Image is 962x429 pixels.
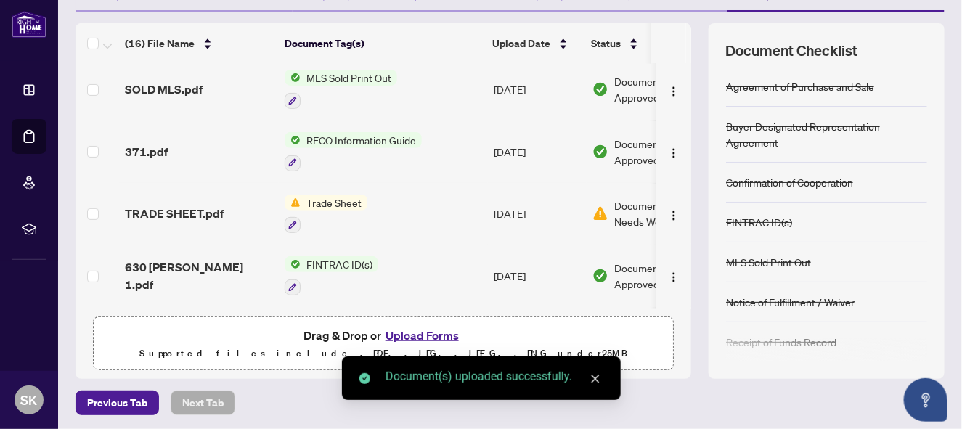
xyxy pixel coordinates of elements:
[285,70,301,86] img: Status Icon
[285,195,301,211] img: Status Icon
[285,256,301,272] img: Status Icon
[285,256,378,295] button: Status IconFINTRAC ID(s)
[12,11,46,38] img: logo
[726,174,853,190] div: Confirmation of Cooperation
[590,374,600,384] span: close
[125,143,168,160] span: 371.pdf
[662,78,685,101] button: Logo
[488,307,587,369] td: [DATE]
[668,86,680,97] img: Logo
[726,118,927,150] div: Buyer Designated Representation Agreement
[386,368,603,385] div: Document(s) uploaded successfully.
[21,390,38,410] span: SK
[102,345,664,362] p: Supported files include .PDF, .JPG, .JPEG, .PNG under 25 MB
[614,136,704,168] span: Document Approved
[662,202,685,225] button: Logo
[587,371,603,387] a: Close
[125,81,203,98] span: SOLD MLS.pdf
[279,23,486,64] th: Document Tag(s)
[125,205,224,222] span: TRADE SHEET.pdf
[592,144,608,160] img: Document Status
[301,132,422,148] span: RECO Information Guide
[726,78,874,94] div: Agreement of Purchase and Sale
[488,120,587,183] td: [DATE]
[94,317,673,371] span: Drag & Drop orUpload FormsSupported files include .PDF, .JPG, .JPEG, .PNG under25MB
[301,195,367,211] span: Trade Sheet
[662,264,685,287] button: Logo
[726,334,836,350] div: Receipt of Funds Record
[285,70,397,109] button: Status IconMLS Sold Print Out
[285,132,301,148] img: Status Icon
[726,41,858,61] span: Document Checklist
[125,36,195,52] span: (16) File Name
[285,195,367,234] button: Status IconTrade Sheet
[592,81,608,97] img: Document Status
[301,70,397,86] span: MLS Sold Print Out
[904,378,947,422] button: Open asap
[492,36,550,52] span: Upload Date
[359,373,370,384] span: check-circle
[614,73,704,105] span: Document Approved
[668,147,680,159] img: Logo
[381,326,463,345] button: Upload Forms
[614,197,690,229] span: Document Needs Work
[668,210,680,221] img: Logo
[726,294,855,310] div: Notice of Fulfillment / Waiver
[303,326,463,345] span: Drag & Drop or
[726,254,811,270] div: MLS Sold Print Out
[591,36,621,52] span: Status
[119,23,279,64] th: (16) File Name
[726,214,792,230] div: FINTRAC ID(s)
[285,132,422,171] button: Status IconRECO Information Guide
[592,268,608,284] img: Document Status
[662,140,685,163] button: Logo
[488,58,587,120] td: [DATE]
[614,260,704,292] span: Document Approved
[488,183,587,245] td: [DATE]
[87,391,147,414] span: Previous Tab
[592,205,608,221] img: Document Status
[171,391,235,415] button: Next Tab
[76,391,159,415] button: Previous Tab
[301,256,378,272] span: FINTRAC ID(s)
[125,258,273,293] span: 630 [PERSON_NAME] 1.pdf
[668,271,680,283] img: Logo
[488,245,587,307] td: [DATE]
[585,23,709,64] th: Status
[486,23,585,64] th: Upload Date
